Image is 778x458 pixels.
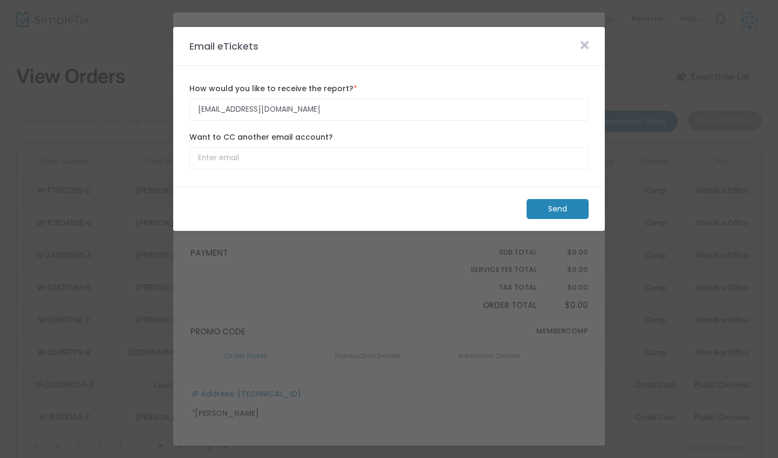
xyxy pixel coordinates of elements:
m-panel-title: Email eTickets [184,39,264,53]
label: Want to CC another email account? [189,132,589,143]
m-button: Send [527,199,589,219]
input: Enter email [189,147,589,169]
m-panel-header: Email eTickets [173,27,605,66]
label: How would you like to receive the report? [189,83,589,94]
input: Enter email [189,99,589,121]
